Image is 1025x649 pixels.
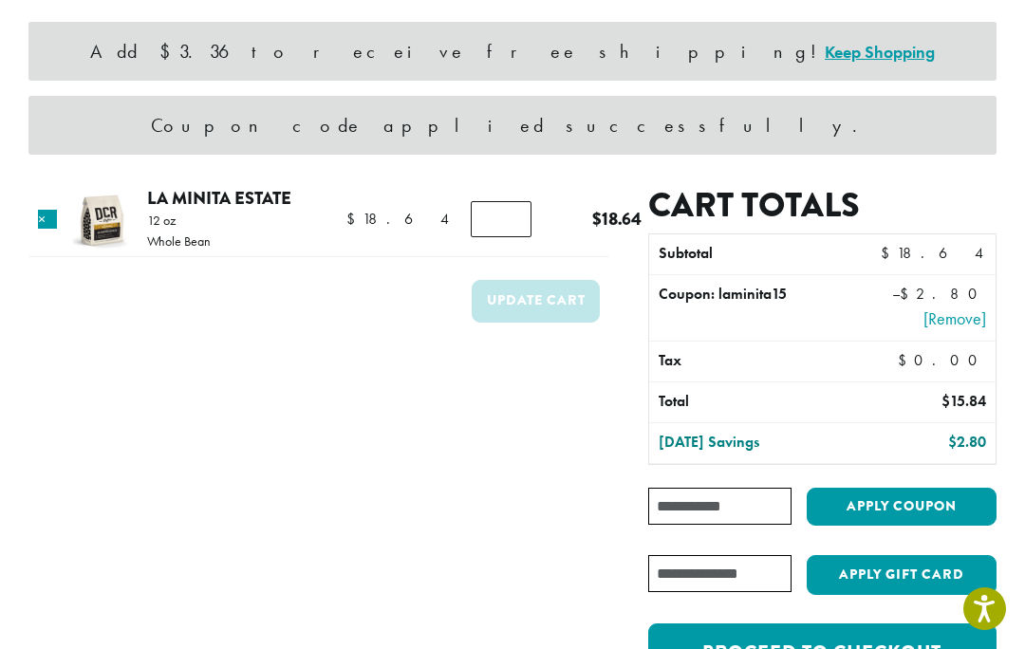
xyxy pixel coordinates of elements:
[28,96,997,155] div: Coupon code applied successfully.
[948,432,986,452] bdi: 2.80
[857,275,996,341] td: –
[825,41,935,63] a: Keep Shopping
[948,432,957,452] span: $
[881,243,897,263] span: $
[147,213,211,227] p: 12 oz
[346,209,363,229] span: $
[147,234,211,248] p: Whole Bean
[38,210,57,229] a: Remove this item
[867,306,986,331] a: Remove laminita15 coupon
[649,275,857,341] th: Coupon: laminita15
[941,391,950,411] span: $
[471,201,531,237] input: Product quantity
[649,423,857,463] th: [DATE] Savings
[147,185,291,211] a: La Minita Estate
[881,243,986,263] bdi: 18.64
[898,350,914,370] span: $
[346,209,452,229] bdi: 18.64
[71,190,133,251] img: La Minita Estate
[649,382,857,422] th: Total
[28,22,997,81] div: Add $3.36 to receive free shipping!
[898,350,986,370] bdi: 0.00
[807,555,997,595] button: Apply Gift Card
[900,284,986,304] span: 2.80
[648,185,997,226] h2: Cart totals
[941,391,986,411] bdi: 15.84
[592,206,642,232] bdi: 18.64
[807,488,997,527] button: Apply coupon
[649,234,857,274] th: Subtotal
[900,284,916,304] span: $
[472,280,600,323] button: Update cart
[592,206,602,232] span: $
[649,342,888,381] th: Tax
